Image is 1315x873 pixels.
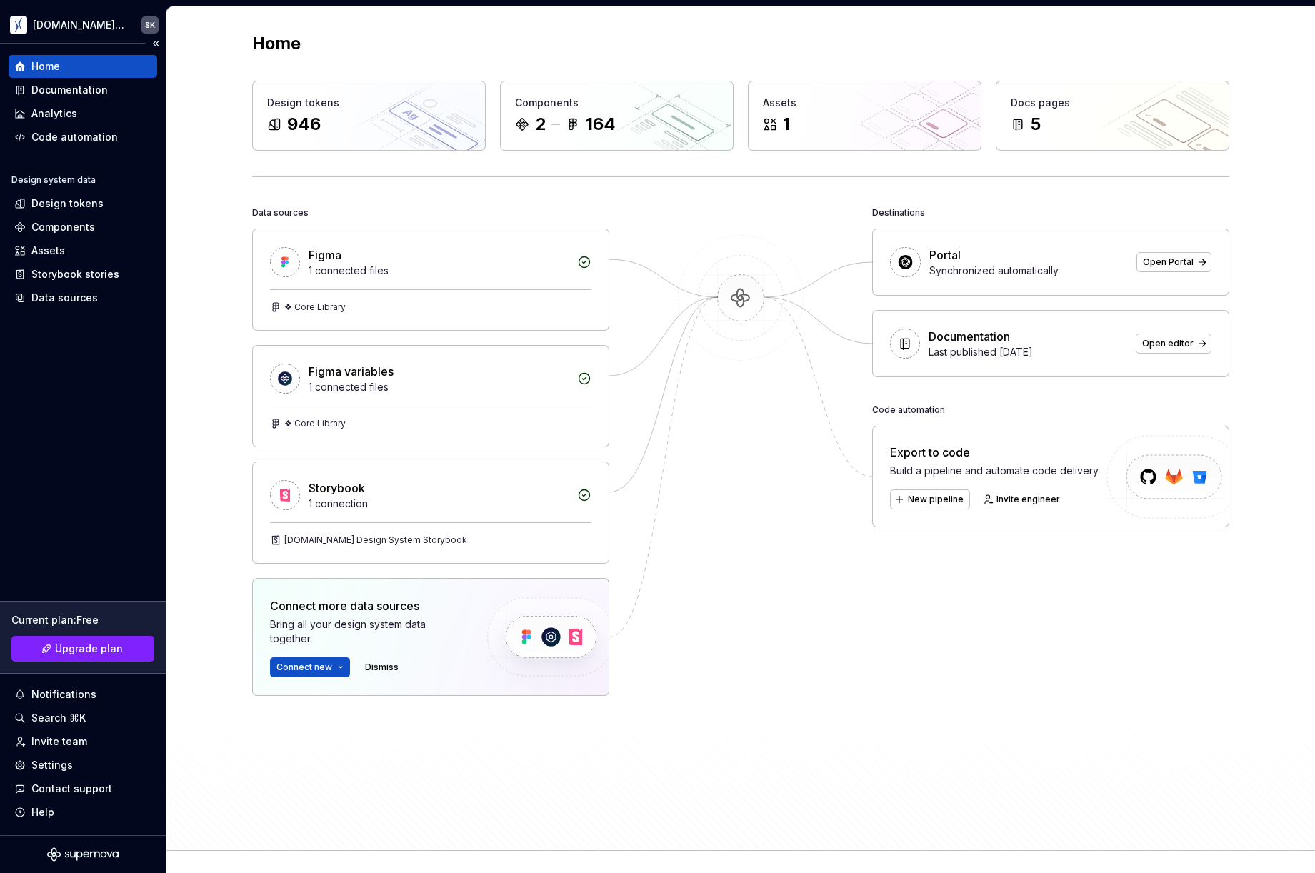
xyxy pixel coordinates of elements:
[284,534,467,546] div: [DOMAIN_NAME] Design System Storybook
[270,617,463,646] div: Bring all your design system data together.
[9,777,157,800] button: Contact support
[146,34,166,54] button: Collapse sidebar
[748,81,981,151] a: Assets1
[252,81,486,151] a: Design tokens946
[31,267,119,281] div: Storybook stories
[872,400,945,420] div: Code automation
[9,754,157,777] a: Settings
[9,55,157,78] a: Home
[252,345,609,447] a: Figma variables1 connected files❖ Core Library
[763,96,966,110] div: Assets
[31,291,98,305] div: Data sources
[1136,252,1211,272] a: Open Portal
[9,192,157,215] a: Design tokens
[890,464,1100,478] div: Build a pipeline and automate code delivery.
[1011,96,1214,110] div: Docs pages
[55,642,123,656] span: Upgrade plan
[31,59,60,74] div: Home
[10,16,27,34] img: cef300fc-78a0-4115-84f8-52b347f88761.png
[929,264,1128,278] div: Synchronized automatically
[9,263,157,286] a: Storybook stories
[11,174,96,186] div: Design system data
[252,229,609,331] a: Figma1 connected files❖ Core Library
[31,734,87,749] div: Invite team
[929,246,961,264] div: Portal
[586,113,616,136] div: 164
[9,126,157,149] a: Code automation
[252,462,609,564] a: Storybook1 connection[DOMAIN_NAME] Design System Storybook
[9,707,157,729] button: Search ⌘K
[309,363,394,380] div: Figma variables
[31,687,96,702] div: Notifications
[9,730,157,753] a: Invite team
[270,597,463,614] div: Connect more data sources
[979,489,1066,509] a: Invite engineer
[284,301,346,313] div: ❖ Core Library
[783,113,790,136] div: 1
[9,239,157,262] a: Assets
[284,418,346,429] div: ❖ Core Library
[908,494,964,505] span: New pipeline
[3,9,163,40] button: [DOMAIN_NAME] Design SystemSK
[309,264,569,278] div: 1 connected files
[515,96,719,110] div: Components
[31,220,95,234] div: Components
[31,106,77,121] div: Analytics
[929,328,1010,345] div: Documentation
[9,79,157,101] a: Documentation
[309,479,365,497] div: Storybook
[252,203,309,223] div: Data sources
[929,345,1127,359] div: Last published [DATE]
[31,711,86,725] div: Search ⌘K
[287,113,321,136] div: 946
[31,130,118,144] div: Code automation
[1031,113,1041,136] div: 5
[270,657,350,677] button: Connect new
[535,113,546,136] div: 2
[359,657,405,677] button: Dismiss
[890,444,1100,461] div: Export to code
[11,636,154,662] a: Upgrade plan
[31,805,54,819] div: Help
[145,19,155,31] div: SK
[9,683,157,706] button: Notifications
[500,81,734,151] a: Components2164
[31,83,108,97] div: Documentation
[33,18,124,32] div: [DOMAIN_NAME] Design System
[890,489,970,509] button: New pipeline
[31,782,112,796] div: Contact support
[309,497,569,511] div: 1 connection
[309,380,569,394] div: 1 connected files
[365,662,399,673] span: Dismiss
[276,662,332,673] span: Connect new
[47,847,119,862] svg: Supernova Logo
[1143,256,1194,268] span: Open Portal
[872,203,925,223] div: Destinations
[31,244,65,258] div: Assets
[267,96,471,110] div: Design tokens
[31,196,104,211] div: Design tokens
[9,216,157,239] a: Components
[1136,334,1211,354] a: Open editor
[252,32,301,55] h2: Home
[9,102,157,125] a: Analytics
[996,494,1060,505] span: Invite engineer
[309,246,341,264] div: Figma
[996,81,1229,151] a: Docs pages5
[1142,338,1194,349] span: Open editor
[9,801,157,824] button: Help
[9,286,157,309] a: Data sources
[11,613,154,627] div: Current plan : Free
[31,758,73,772] div: Settings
